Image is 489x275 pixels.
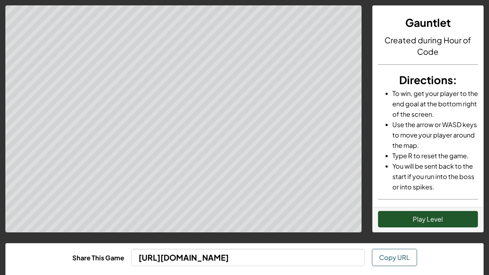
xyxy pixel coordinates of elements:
[392,161,478,192] li: You will be sent back to the start if you run into the boss or into spikes.
[378,211,478,227] button: Play Level
[392,119,478,150] li: Use the arrow or WASD keys to move your player around the map.
[392,88,478,119] li: To win, get your player to the end goal at the bottom right of the screen.
[378,15,478,31] h3: Gauntlet
[392,150,478,161] li: Type R to reset the game.
[399,73,453,87] span: Directions
[378,34,478,57] h4: Created during Hour of Code
[379,253,410,261] span: Copy URL
[72,254,124,262] b: Share This Game
[378,72,478,88] h3: :
[372,249,417,266] button: Copy URL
